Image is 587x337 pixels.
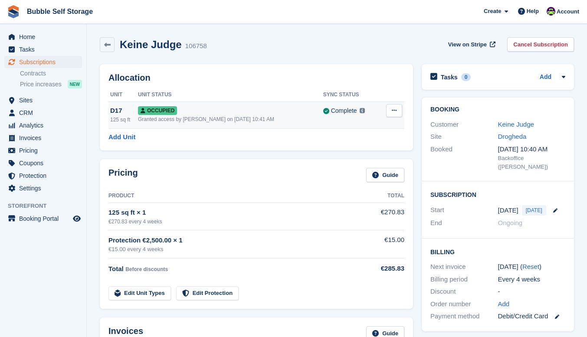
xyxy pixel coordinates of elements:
[108,132,135,142] a: Add Unit
[430,120,498,130] div: Customer
[108,236,359,245] div: Protection €2,500.00 × 1
[19,182,71,194] span: Settings
[4,119,82,131] a: menu
[110,116,138,124] div: 125 sq ft
[19,31,71,43] span: Home
[430,190,565,199] h2: Subscription
[108,73,404,83] h2: Allocation
[359,264,404,274] div: €285.83
[138,115,323,123] div: Granted access by [PERSON_NAME] on [DATE] 10:41 AM
[4,94,82,106] a: menu
[19,107,71,119] span: CRM
[4,43,82,56] a: menu
[108,218,359,226] div: €270.83 every 4 weeks
[360,108,365,113] img: icon-info-grey-7440780725fd019a000dd9b08b2336e03edf1995a4989e88bcd33f0948082b44.svg
[4,182,82,194] a: menu
[498,219,523,226] span: Ongoing
[4,213,82,225] a: menu
[547,7,555,16] img: Tom Gilmore
[108,245,359,254] div: €15.00 every 4 weeks
[498,121,534,128] a: Keine Judge
[484,7,501,16] span: Create
[430,106,565,113] h2: Booking
[138,106,177,115] span: Occupied
[108,88,138,102] th: Unit
[430,218,498,228] div: End
[445,37,497,52] a: View on Stripe
[19,144,71,157] span: Pricing
[522,263,539,270] a: Reset
[19,213,71,225] span: Booking Portal
[522,205,546,216] span: [DATE]
[68,80,82,88] div: NEW
[19,132,71,144] span: Invoices
[441,73,458,81] h2: Tasks
[366,168,404,182] a: Guide
[448,40,487,49] span: View on Stripe
[108,286,171,301] a: Edit Unit Types
[4,132,82,144] a: menu
[19,56,71,68] span: Subscriptions
[4,56,82,68] a: menu
[498,154,566,171] div: Backoffice ([PERSON_NAME])
[498,299,510,309] a: Add
[430,247,565,256] h2: Billing
[185,41,207,51] div: 106758
[430,205,498,216] div: Start
[359,203,404,230] td: €270.83
[125,266,168,272] span: Before discounts
[19,119,71,131] span: Analytics
[430,144,498,171] div: Booked
[23,4,96,19] a: Bubble Self Storage
[108,265,124,272] span: Total
[138,88,323,102] th: Unit Status
[498,206,518,216] time: 2025-09-06 00:00:00 UTC
[108,189,359,203] th: Product
[430,287,498,297] div: Discount
[498,133,527,140] a: Drogheda
[20,69,82,78] a: Contracts
[331,106,357,115] div: Complete
[108,168,138,182] h2: Pricing
[461,73,471,81] div: 0
[498,287,566,297] div: -
[430,299,498,309] div: Order number
[4,31,82,43] a: menu
[498,275,566,285] div: Every 4 weeks
[19,94,71,106] span: Sites
[19,157,71,169] span: Coupons
[110,106,138,116] div: D17
[4,107,82,119] a: menu
[430,311,498,321] div: Payment method
[72,213,82,224] a: Preview store
[430,275,498,285] div: Billing period
[507,37,574,52] a: Cancel Subscription
[359,189,404,203] th: Total
[527,7,539,16] span: Help
[20,79,82,89] a: Price increases NEW
[19,170,71,182] span: Protection
[498,311,566,321] div: Debit/Credit Card
[8,202,86,210] span: Storefront
[120,39,182,50] h2: Keine Judge
[20,80,62,88] span: Price increases
[4,144,82,157] a: menu
[498,262,566,272] div: [DATE] ( )
[4,157,82,169] a: menu
[7,5,20,18] img: stora-icon-8386f47178a22dfd0bd8f6a31ec36ba5ce8667c1dd55bd0f319d3a0aa187defe.svg
[540,72,551,82] a: Add
[323,88,380,102] th: Sync Status
[4,170,82,182] a: menu
[108,208,359,218] div: 125 sq ft × 1
[430,262,498,272] div: Next invoice
[359,230,404,258] td: €15.00
[557,7,579,16] span: Account
[430,132,498,142] div: Site
[498,144,566,154] div: [DATE] 10:40 AM
[176,286,239,301] a: Edit Protection
[19,43,71,56] span: Tasks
